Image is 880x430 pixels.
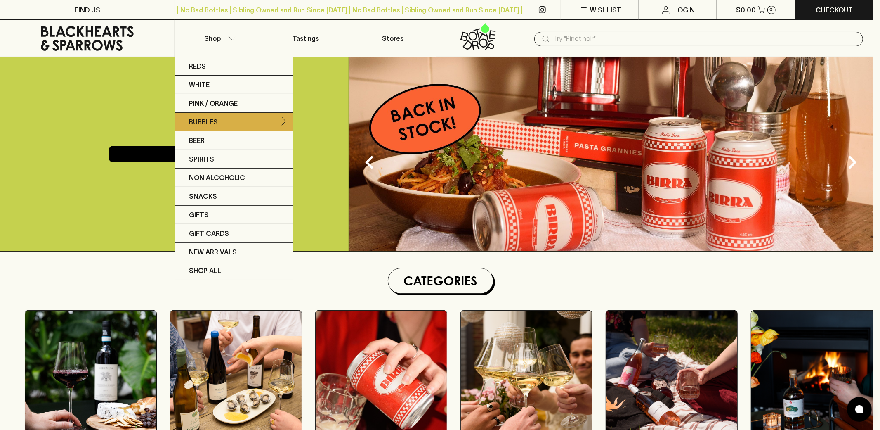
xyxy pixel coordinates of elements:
p: Reds [189,61,206,71]
p: SHOP ALL [189,266,221,276]
p: Bubbles [189,117,218,127]
p: Gift Cards [189,228,229,238]
p: Gifts [189,210,209,220]
a: Snacks [175,187,293,206]
a: Spirits [175,150,293,169]
p: Pink / Orange [189,98,238,108]
a: Non Alcoholic [175,169,293,187]
p: Spirits [189,154,214,164]
a: Gift Cards [175,224,293,243]
a: Gifts [175,206,293,224]
p: Beer [189,135,205,145]
img: bubble-icon [855,405,863,413]
a: White [175,76,293,94]
p: White [189,80,210,90]
p: Snacks [189,191,217,201]
a: New Arrivals [175,243,293,261]
a: Pink / Orange [175,94,293,113]
a: Bubbles [175,113,293,131]
a: Beer [175,131,293,150]
a: SHOP ALL [175,261,293,280]
p: Non Alcoholic [189,173,245,183]
a: Reds [175,57,293,76]
p: New Arrivals [189,247,237,257]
